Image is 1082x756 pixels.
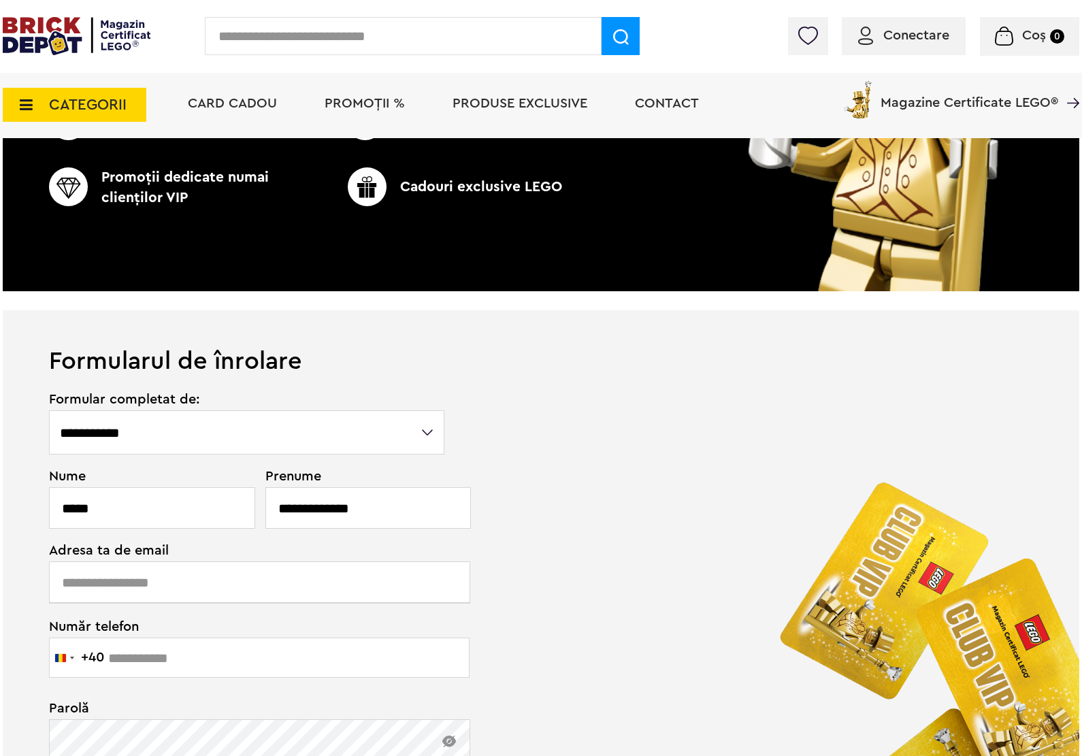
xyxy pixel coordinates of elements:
[49,167,88,206] img: CC_BD_Green_chek_mark
[881,78,1058,110] span: Magazine Certificate LEGO®
[49,702,446,715] span: Parolă
[81,651,104,664] div: +40
[49,544,446,557] span: Adresa ta de email
[50,638,104,677] button: Selected country
[49,167,323,208] p: Promoţii dedicate numai clienţilor VIP
[49,97,127,112] span: CATEGORII
[453,97,587,110] a: Produse exclusive
[858,29,949,42] a: Conectare
[1022,29,1046,42] span: Coș
[49,470,248,483] span: Nume
[3,310,1079,374] h1: Formularul de înrolare
[265,470,446,483] span: Prenume
[1050,29,1064,44] small: 0
[49,393,446,406] span: Formular completat de:
[188,97,277,110] a: Card Cadou
[1058,78,1079,92] a: Magazine Certificate LEGO®
[635,97,699,110] a: Contact
[325,97,405,110] a: PROMOȚII %
[49,618,446,634] span: Număr telefon
[318,167,592,206] p: Cadouri exclusive LEGO
[883,29,949,42] span: Conectare
[348,167,387,206] img: CC_BD_Green_chek_mark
